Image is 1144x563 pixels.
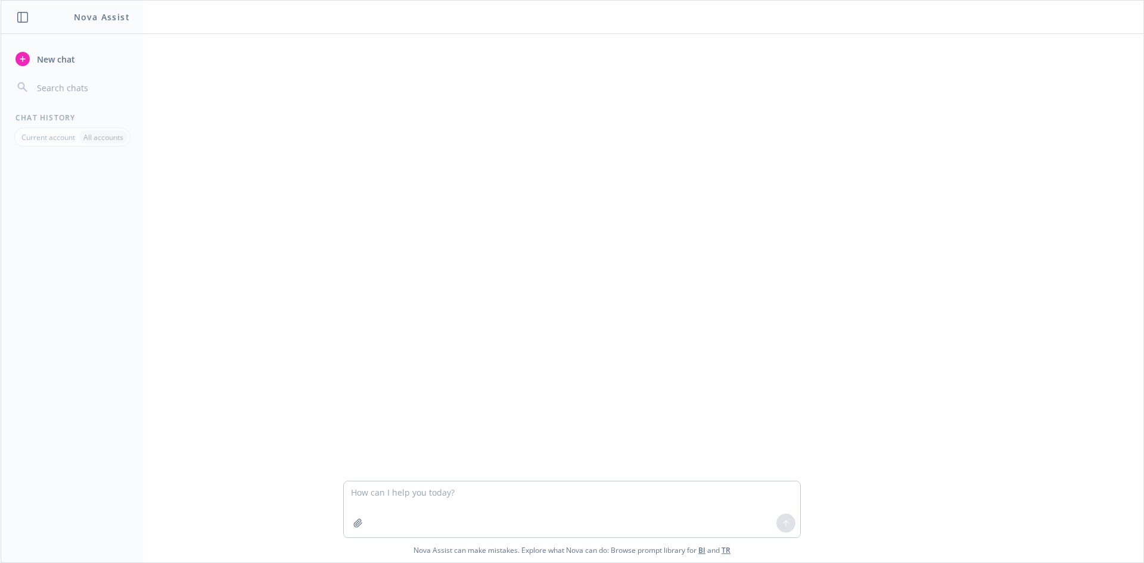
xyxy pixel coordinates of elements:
[11,48,134,70] button: New chat
[74,11,130,23] h1: Nova Assist
[698,545,705,555] a: BI
[83,132,123,142] p: All accounts
[21,132,75,142] p: Current account
[1,113,144,123] div: Chat History
[35,79,129,96] input: Search chats
[35,53,75,66] span: New chat
[722,545,730,555] a: TR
